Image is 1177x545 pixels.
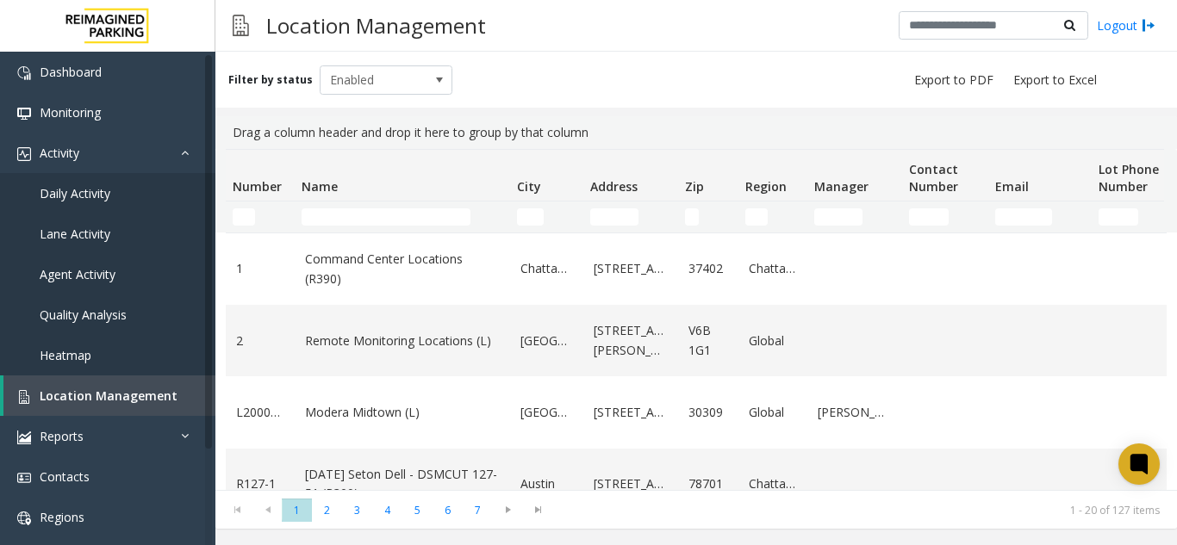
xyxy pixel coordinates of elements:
[988,201,1092,232] td: Email Filter
[909,161,958,195] span: Contact Number
[745,208,768,226] input: Region Filter
[493,498,523,522] span: Go to the next page
[321,66,426,94] span: Enabled
[17,471,31,485] img: 'icon'
[520,474,573,493] a: Austin
[745,178,787,195] span: Region
[749,331,797,350] a: Global
[517,178,541,195] span: City
[40,64,102,80] span: Dashboard
[909,208,949,226] input: Contact Number Filter
[282,499,312,522] span: Page 1
[995,178,1029,195] span: Email
[818,403,892,422] a: [PERSON_NAME]
[40,104,101,121] span: Monitoring
[685,208,699,226] input: Zip Filter
[258,4,495,46] h3: Location Management
[995,208,1052,226] input: Email Filter
[688,403,728,422] a: 30309
[226,116,1167,149] div: Drag a column header and drop it here to group by that column
[594,474,668,493] a: [STREET_ADDRESS]
[17,107,31,121] img: 'icon'
[520,331,573,350] a: [GEOGRAPHIC_DATA]
[520,403,573,422] a: [GEOGRAPHIC_DATA]
[510,201,583,232] td: City Filter
[17,147,31,161] img: 'icon'
[40,509,84,525] span: Regions
[233,4,249,46] img: pageIcon
[40,428,84,444] span: Reports
[749,259,797,278] a: Chattanooga
[402,499,433,522] span: Page 5
[1099,161,1159,195] span: Lot Phone Number
[40,387,177,404] span: Location Management
[40,307,127,323] span: Quality Analysis
[1006,68,1104,92] button: Export to Excel
[40,185,110,201] span: Daily Activity
[233,208,255,226] input: Number Filter
[594,403,668,422] a: [STREET_ADDRESS]
[433,499,463,522] span: Page 6
[907,68,1000,92] button: Export to PDF
[3,375,215,416] a: Location Management
[40,226,110,242] span: Lane Activity
[520,259,573,278] a: Chattanooga
[40,266,115,282] span: Agent Activity
[688,474,728,493] a: 78701
[463,499,493,522] span: Page 7
[305,465,500,504] a: [DATE] Seton Dell - DSMCUT 127-51 (R390)
[17,390,31,404] img: 'icon'
[594,259,668,278] a: [STREET_ADDRESS]
[902,201,988,232] td: Contact Number Filter
[749,474,797,493] a: Chattanooga
[678,201,738,232] td: Zip Filter
[517,208,544,226] input: City Filter
[233,178,282,195] span: Number
[738,201,807,232] td: Region Filter
[17,511,31,525] img: 'icon'
[305,403,500,422] a: Modera Midtown (L)
[1099,208,1138,226] input: Lot Phone Number Filter
[305,331,500,350] a: Remote Monitoring Locations (L)
[1097,16,1155,34] a: Logout
[236,474,284,493] a: R127-1
[236,259,284,278] a: 1
[685,178,704,195] span: Zip
[688,259,728,278] a: 37402
[226,201,295,232] td: Number Filter
[496,503,520,517] span: Go to the next page
[594,321,668,360] a: [STREET_ADDRESS][PERSON_NAME]
[523,498,553,522] span: Go to the last page
[807,201,902,232] td: Manager Filter
[814,178,869,195] span: Manager
[312,499,342,522] span: Page 2
[40,145,79,161] span: Activity
[17,430,31,444] img: 'icon'
[236,331,284,350] a: 2
[236,403,284,422] a: L20000500
[914,71,993,89] span: Export to PDF
[372,499,402,522] span: Page 4
[215,149,1177,490] div: Data table
[590,178,638,195] span: Address
[1013,71,1097,89] span: Export to Excel
[302,178,338,195] span: Name
[40,468,90,485] span: Contacts
[342,499,372,522] span: Page 3
[228,72,313,88] label: Filter by status
[564,503,1160,517] kendo-pager-info: 1 - 20 of 127 items
[305,250,500,288] a: Command Center Locations (R390)
[749,403,797,422] a: Global
[526,503,550,517] span: Go to the last page
[583,201,678,232] td: Address Filter
[688,321,728,360] a: V6B 1G1
[814,208,863,226] input: Manager Filter
[17,66,31,80] img: 'icon'
[302,208,470,226] input: Name Filter
[295,201,510,232] td: Name Filter
[590,208,638,226] input: Address Filter
[1142,16,1155,34] img: logout
[40,347,91,363] span: Heatmap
